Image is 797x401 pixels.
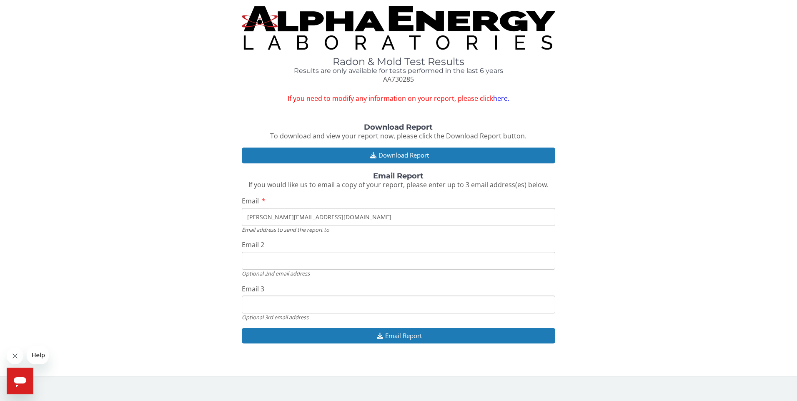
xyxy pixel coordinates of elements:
[248,180,549,189] span: If you would like us to email a copy of your report, please enter up to 3 email address(es) below.
[242,196,259,206] span: Email
[242,284,264,293] span: Email 3
[383,75,414,84] span: AA730285
[242,56,556,67] h1: Radon & Mold Test Results
[242,67,556,75] h4: Results are only available for tests performed in the last 6 years
[242,148,556,163] button: Download Report
[364,123,433,132] strong: Download Report
[7,348,23,364] iframe: Close message
[270,131,526,140] span: To download and view your report now, please click the Download Report button.
[242,94,556,103] span: If you need to modify any information on your report, please click
[7,368,33,394] iframe: Button to launch messaging window
[242,270,556,277] div: Optional 2nd email address
[242,313,556,321] div: Optional 3rd email address
[27,346,49,364] iframe: Message from company
[242,6,556,50] img: TightCrop.jpg
[373,171,424,180] strong: Email Report
[242,226,556,233] div: Email address to send the report to
[493,94,509,103] a: here.
[242,328,556,343] button: Email Report
[242,240,264,249] span: Email 2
